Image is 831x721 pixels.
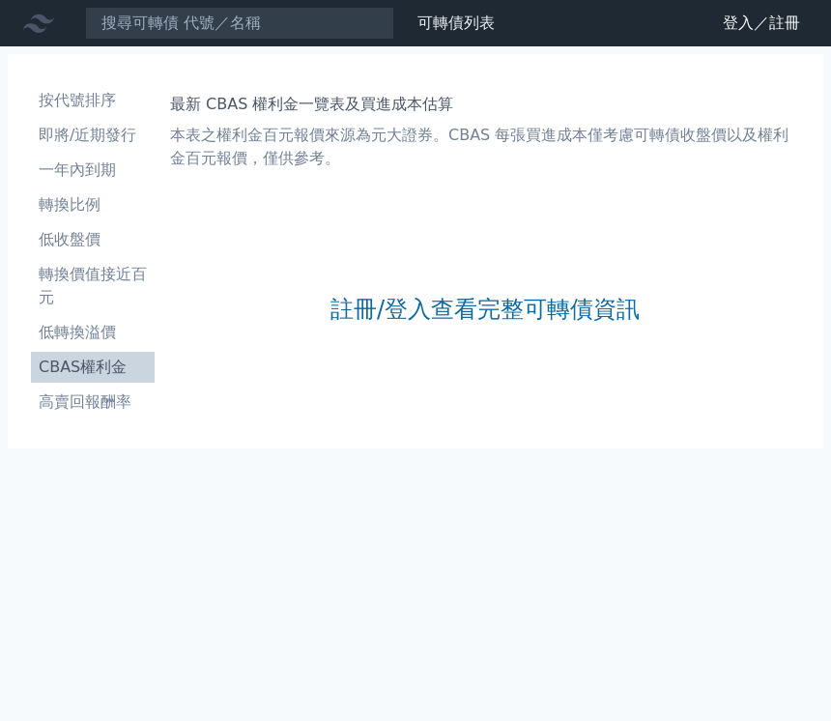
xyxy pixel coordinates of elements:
[31,263,155,309] li: 轉換價值接近百元
[31,321,155,344] li: 低轉換溢價
[31,356,155,379] li: CBAS權利金
[31,352,155,383] a: CBAS權利金
[31,390,155,414] li: 高賣回報酬率
[31,259,155,313] a: 轉換價值接近百元
[31,89,155,112] li: 按代號排序
[31,120,155,151] a: 即將/近期發行
[31,224,155,255] a: 低收盤價
[31,193,155,216] li: 轉換比例
[85,7,394,40] input: 搜尋可轉債 代號／名稱
[31,189,155,220] a: 轉換比例
[31,317,155,348] a: 低轉換溢價
[31,387,155,418] a: 高賣回報酬率
[170,124,800,170] p: 本表之權利金百元報價來源為元大證券。CBAS 每張買進成本僅考慮可轉債收盤價以及權利金百元報價，僅供參考。
[31,85,155,116] a: 按代號排序
[417,14,495,32] a: 可轉債列表
[170,93,800,116] h1: 最新 CBAS 權利金一覽表及買進成本估算
[31,124,155,147] li: 即將/近期發行
[707,8,816,39] a: 登入／註冊
[330,294,640,325] a: 註冊/登入查看完整可轉債資訊
[31,228,155,251] li: 低收盤價
[31,159,155,182] li: 一年內到期
[31,155,155,186] a: 一年內到期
